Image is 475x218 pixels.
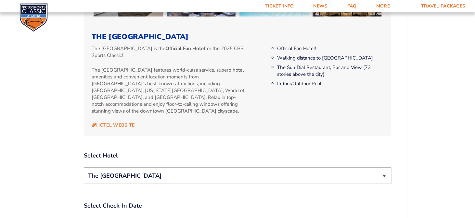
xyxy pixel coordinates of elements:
[92,122,135,128] a: Hotel Website
[277,80,383,87] li: Indoor/Outdoor Pool
[92,45,247,59] p: The [GEOGRAPHIC_DATA] is the for the 2025 CBS Sports Classic!
[84,152,391,160] label: Select Hotel
[165,45,205,52] strong: Official Fan Hotel
[92,67,247,115] p: The [GEOGRAPHIC_DATA] features world-class service, superb hotel amenities and convenient locatio...
[84,202,391,210] label: Select Check-In Date
[92,33,383,41] h3: The [GEOGRAPHIC_DATA]
[19,3,48,32] img: CBS Sports Classic
[277,45,383,52] li: Official Fan Hotel!
[277,55,383,61] li: Walking distance to [GEOGRAPHIC_DATA]
[277,64,383,78] li: The Sun Dial Restaurant, Bar and View (73 stories above the city)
